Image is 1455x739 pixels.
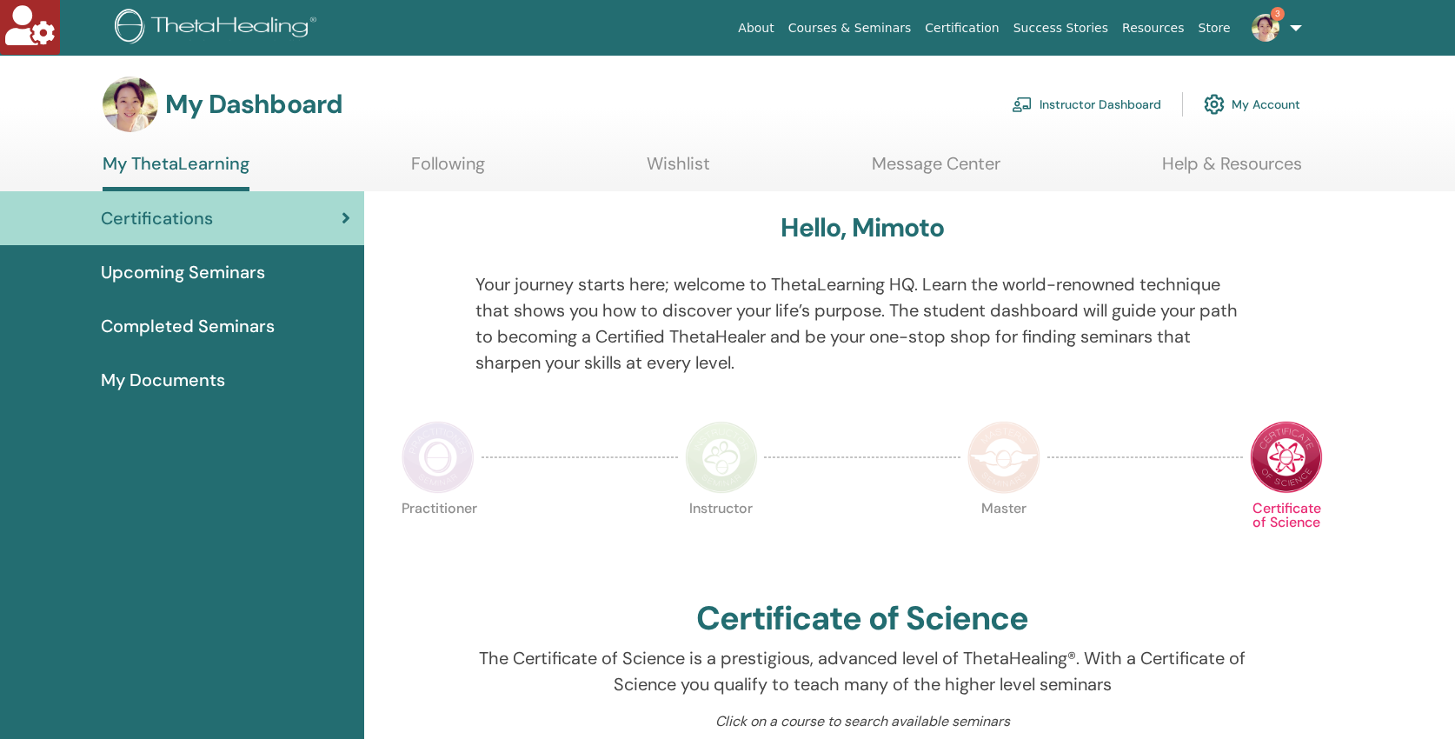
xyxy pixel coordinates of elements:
span: 3 [1271,7,1285,21]
img: default.jpg [103,77,158,132]
img: default.jpg [1252,14,1279,42]
a: Help & Resources [1162,153,1302,187]
h2: Certificate of Science [696,599,1028,639]
a: Following [411,153,485,187]
img: chalkboard-teacher.svg [1012,97,1033,112]
p: Instructor [685,502,758,575]
img: logo.png [115,9,322,48]
img: Practitioner [402,421,475,494]
h3: My Dashboard [165,89,342,120]
img: Certificate of Science [1250,421,1323,494]
img: Instructor [685,421,758,494]
a: My Account [1204,85,1300,123]
p: Certificate of Science [1250,502,1323,575]
img: cog.svg [1204,90,1225,119]
a: Wishlist [647,153,710,187]
a: Store [1192,12,1238,44]
a: Instructor Dashboard [1012,85,1161,123]
img: Master [967,421,1040,494]
span: Upcoming Seminars [101,259,265,285]
a: Certification [918,12,1006,44]
span: Certifications [101,205,213,231]
p: Practitioner [402,502,475,575]
a: Courses & Seminars [781,12,919,44]
p: Click on a course to search available seminars [475,711,1250,732]
span: Completed Seminars [101,313,275,339]
p: Your journey starts here; welcome to ThetaLearning HQ. Learn the world-renowned technique that sh... [475,271,1250,376]
h3: Hello, Mimoto [781,212,944,243]
span: My Documents [101,367,225,393]
a: Success Stories [1007,12,1115,44]
a: Message Center [872,153,1000,187]
p: The Certificate of Science is a prestigious, advanced level of ThetaHealing®. With a Certificate ... [475,645,1250,697]
p: Master [967,502,1040,575]
a: Resources [1115,12,1192,44]
a: My ThetaLearning [103,153,249,191]
a: About [731,12,781,44]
